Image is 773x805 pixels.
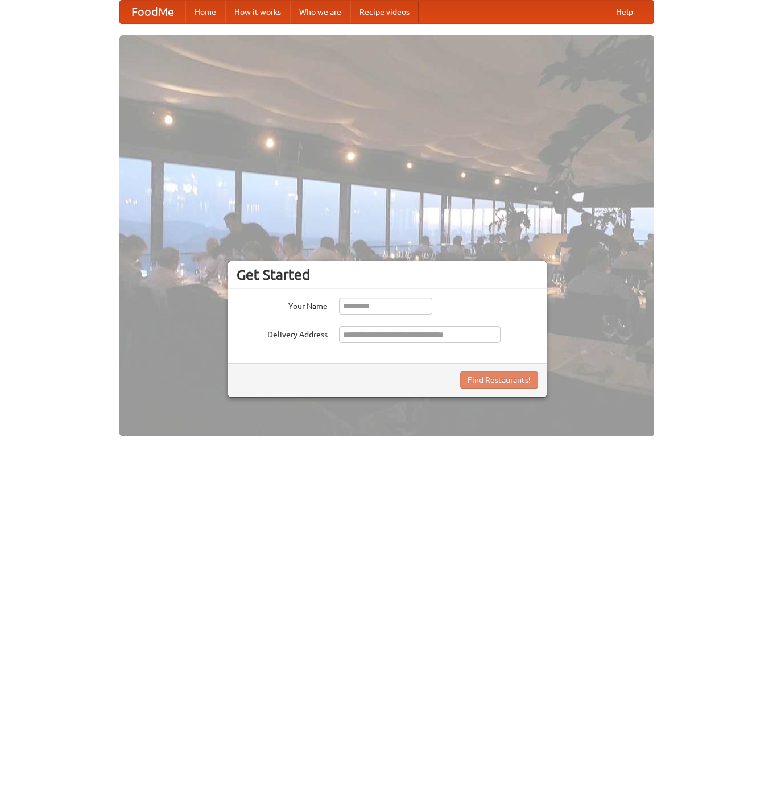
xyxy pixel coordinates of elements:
[225,1,290,23] a: How it works
[350,1,419,23] a: Recipe videos
[607,1,642,23] a: Help
[120,1,185,23] a: FoodMe
[237,266,538,283] h3: Get Started
[460,371,538,389] button: Find Restaurants!
[237,298,328,312] label: Your Name
[185,1,225,23] a: Home
[237,326,328,340] label: Delivery Address
[290,1,350,23] a: Who we are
